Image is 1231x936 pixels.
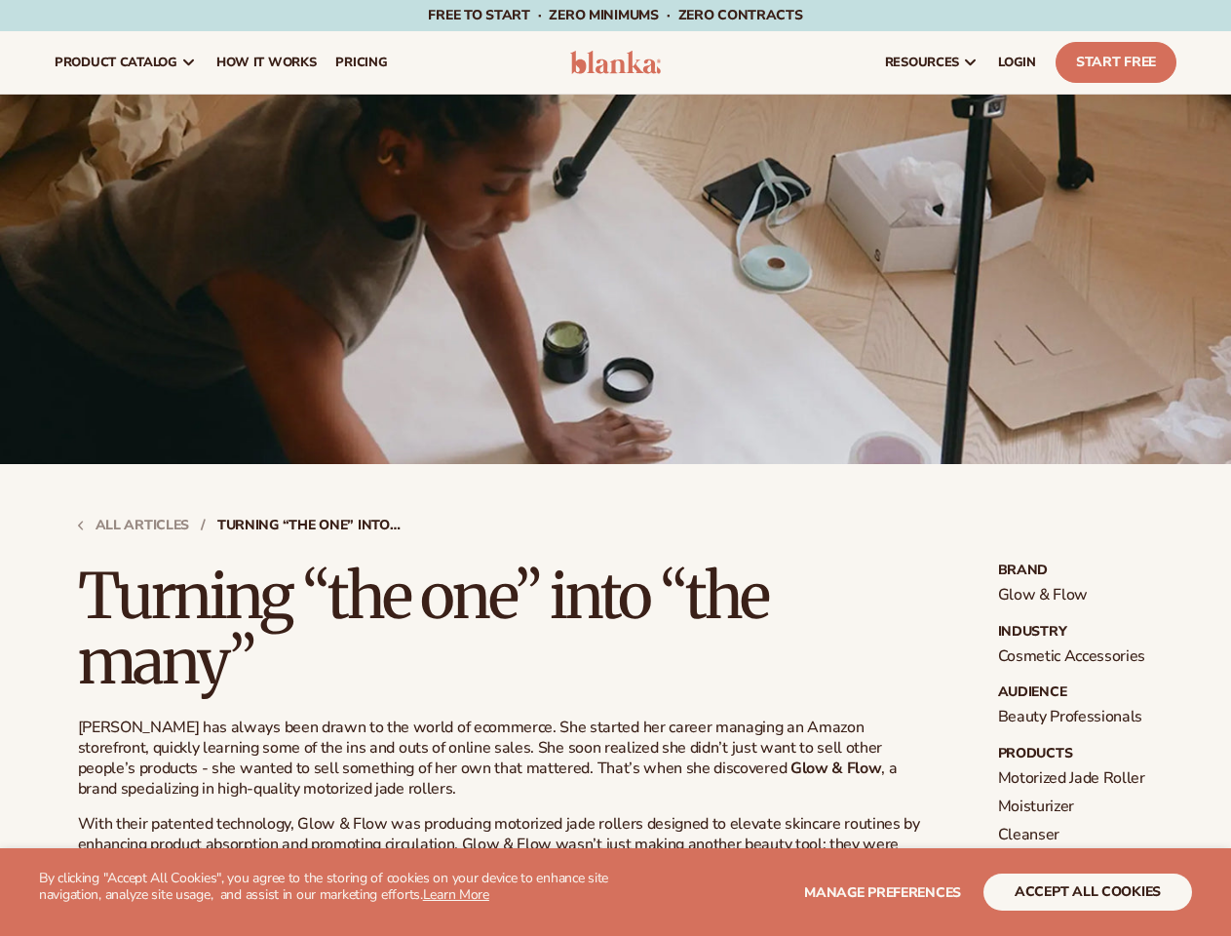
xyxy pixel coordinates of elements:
span: Free to start · ZERO minimums · ZERO contracts [428,6,802,24]
p: Moisturizer [998,797,1154,817]
a: product catalog [45,31,207,94]
a: LOGIN [988,31,1046,94]
button: accept all cookies [983,874,1192,911]
span: pricing [335,55,387,70]
a: All articles [78,519,190,532]
span: resources [885,55,959,70]
h1: Turning “the one” into “the many” [78,564,936,694]
span: product catalog [55,55,177,70]
span: LOGIN [998,55,1036,70]
strong: Turning “the one” into “the many” [217,519,403,532]
strong: Glow & Flow [790,758,881,779]
p: Cosmetic Accessories [998,646,1154,667]
p: Cleanser [998,825,1154,845]
a: pricing [326,31,397,94]
p: Motorized Jade Roller [998,768,1154,789]
strong: Brand [998,564,1154,577]
strong: Industry [998,625,1154,639]
p: With their patented technology, Glow & Flow was producing motorized jade rollers designed to elev... [78,814,936,895]
p: Glow & Flow [998,585,1154,605]
strong: / [201,519,206,532]
strong: Products [998,747,1154,760]
strong: Audience [998,685,1154,699]
img: logo [570,51,662,74]
p: By clicking "Accept All Cookies", you agree to the storing of cookies on your device to enhance s... [39,871,616,904]
span: How It Works [216,55,317,70]
p: Beauty Professionals [998,707,1154,727]
p: [PERSON_NAME] has always been drawn to the world of ecommerce. She started her career managing an... [78,718,936,799]
a: resources [875,31,988,94]
a: Start Free [1056,42,1176,83]
span: Manage preferences [804,883,961,902]
a: Learn More [423,885,489,904]
button: Manage preferences [804,874,961,911]
a: How It Works [207,31,327,94]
